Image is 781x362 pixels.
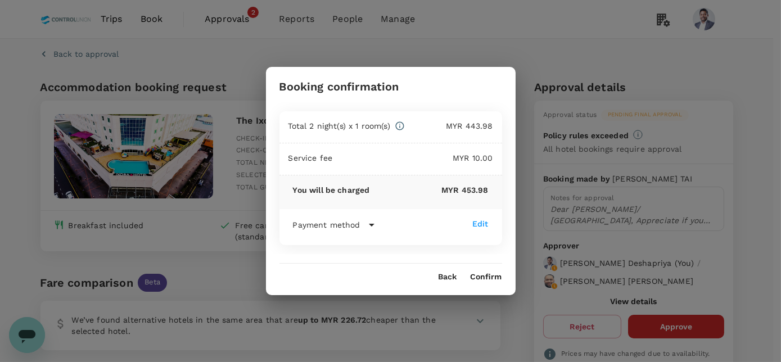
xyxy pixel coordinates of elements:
p: MYR 443.98 [405,120,493,132]
div: Edit [472,218,489,229]
h3: Booking confirmation [279,80,399,93]
p: Total 2 night(s) x 1 room(s) [288,120,390,132]
p: Service fee [288,152,333,164]
p: You will be charged [293,184,370,196]
button: Back [439,273,457,282]
p: MYR 10.00 [332,152,493,164]
button: Confirm [471,273,502,282]
p: Payment method [293,219,360,230]
p: MYR 453.98 [369,184,488,196]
